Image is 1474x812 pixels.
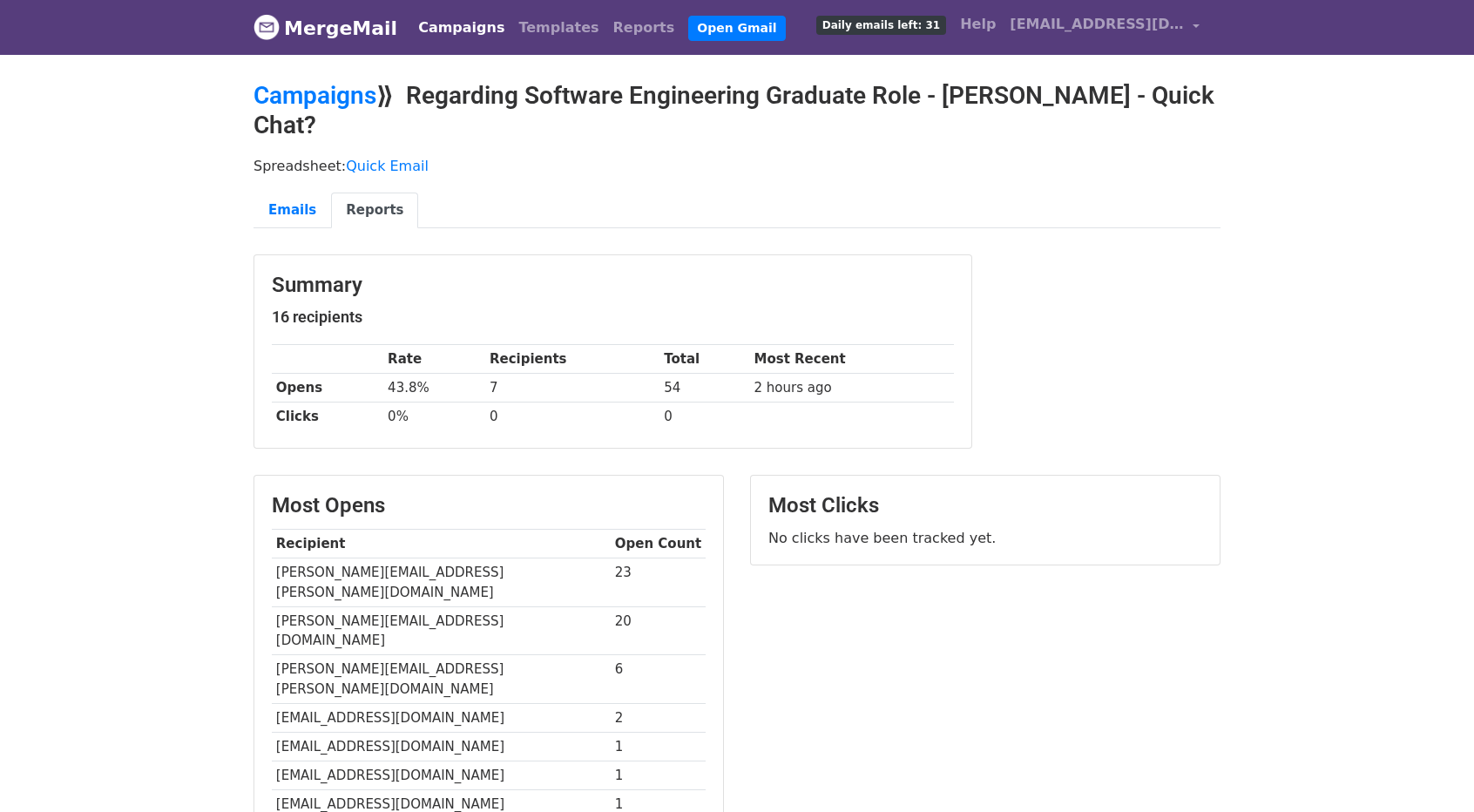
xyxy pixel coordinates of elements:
[272,733,611,761] td: [EMAIL_ADDRESS][DOMAIN_NAME]
[485,345,659,374] th: Recipients
[611,761,706,790] td: 1
[750,345,954,374] th: Most Recent
[611,704,706,733] td: 2
[383,374,485,403] td: 43.8%
[611,558,706,607] td: 23
[611,655,706,704] td: 6
[254,157,1220,175] p: Spreadsheet:
[254,81,376,110] a: Campaigns
[688,16,785,41] a: Open Gmail
[768,493,1202,518] h3: Most Clicks
[272,493,706,518] h3: Most Opens
[272,530,611,558] th: Recipient
[272,403,383,431] th: Clicks
[254,193,331,228] a: Emails
[254,10,397,46] a: MergeMail
[659,374,749,403] td: 54
[272,655,611,704] td: [PERSON_NAME][EMAIL_ADDRESS][PERSON_NAME][DOMAIN_NAME]
[272,374,383,403] th: Opens
[346,158,429,174] a: Quick Email
[254,81,1220,139] h2: ⟫ Regarding Software Engineering Graduate Role - [PERSON_NAME] - Quick Chat?
[611,733,706,761] td: 1
[272,273,954,298] h3: Summary
[331,193,418,228] a: Reports
[411,10,511,45] a: Campaigns
[485,403,659,431] td: 0
[272,704,611,733] td: [EMAIL_ADDRESS][DOMAIN_NAME]
[611,530,706,558] th: Open Count
[272,558,611,607] td: [PERSON_NAME][EMAIL_ADDRESS][PERSON_NAME][DOMAIN_NAME]
[272,308,954,327] h5: 16 recipients
[1010,14,1184,35] span: [EMAIL_ADDRESS][DOMAIN_NAME]
[254,14,280,40] img: MergeMail logo
[272,606,611,655] td: [PERSON_NAME][EMAIL_ADDRESS][DOMAIN_NAME]
[659,403,749,431] td: 0
[611,606,706,655] td: 20
[485,374,659,403] td: 7
[953,7,1003,42] a: Help
[272,761,611,790] td: [EMAIL_ADDRESS][DOMAIN_NAME]
[768,529,1202,547] p: No clicks have been tracked yet.
[606,10,682,45] a: Reports
[1003,7,1207,48] a: [EMAIL_ADDRESS][DOMAIN_NAME]
[511,10,605,45] a: Templates
[809,7,953,42] a: Daily emails left: 31
[816,16,946,35] span: Daily emails left: 31
[659,345,749,374] th: Total
[383,403,485,431] td: 0%
[1387,728,1474,812] iframe: Chat Widget
[750,374,954,403] td: 2 hours ago
[383,345,485,374] th: Rate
